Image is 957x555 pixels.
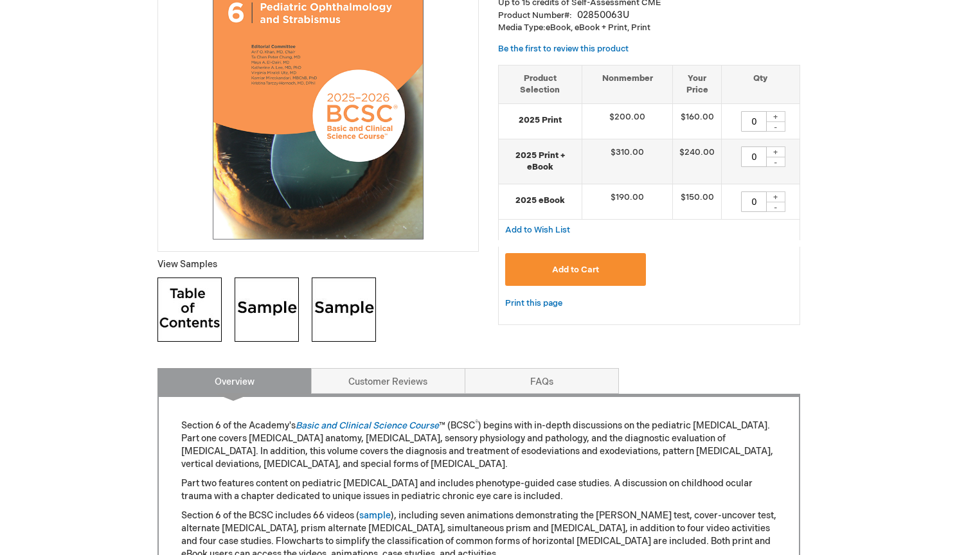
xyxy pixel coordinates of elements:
p: Section 6 of the Academy's ™ (BCSC ) begins with in-depth discussions on the pediatric [MEDICAL_D... [181,419,776,471]
input: Qty [741,111,767,132]
p: View Samples [157,258,479,271]
button: Add to Cart [505,253,647,286]
a: Be the first to review this product [498,44,629,54]
strong: 2025 Print [505,114,575,127]
div: - [766,121,785,132]
a: Add to Wish List [505,224,570,235]
a: Print this page [505,295,562,312]
td: $150.00 [673,184,722,219]
span: Add to Wish List [505,225,570,235]
td: $190.00 [582,184,673,219]
a: FAQs [465,368,619,394]
strong: 2025 eBook [505,195,575,207]
div: 02850063U [577,9,629,22]
sup: ® [475,419,478,427]
td: $200.00 [582,103,673,139]
img: Click to view [312,277,376,342]
a: Customer Reviews [311,368,465,394]
th: Nonmember [582,65,673,103]
span: Add to Cart [552,265,599,275]
td: $160.00 [673,103,722,139]
div: + [766,191,785,202]
a: Basic and Clinical Science Course [296,420,439,431]
div: + [766,146,785,157]
th: Your Price [673,65,722,103]
a: Overview [157,368,312,394]
div: - [766,202,785,212]
th: Qty [722,65,800,103]
input: Qty [741,146,767,167]
div: - [766,157,785,167]
strong: Product Number [498,10,572,21]
th: Product Selection [499,65,582,103]
img: Click to view [235,277,299,342]
p: eBook, eBook + Print, Print [498,22,800,34]
td: $310.00 [582,139,673,184]
strong: Media Type: [498,22,546,33]
strong: 2025 Print + eBook [505,150,575,173]
a: sample [359,510,391,521]
div: + [766,111,785,122]
td: $240.00 [673,139,722,184]
p: Part two features content on pediatric [MEDICAL_DATA] and includes phenotype-guided case studies.... [181,477,776,503]
img: Click to view [157,277,222,342]
input: Qty [741,191,767,212]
